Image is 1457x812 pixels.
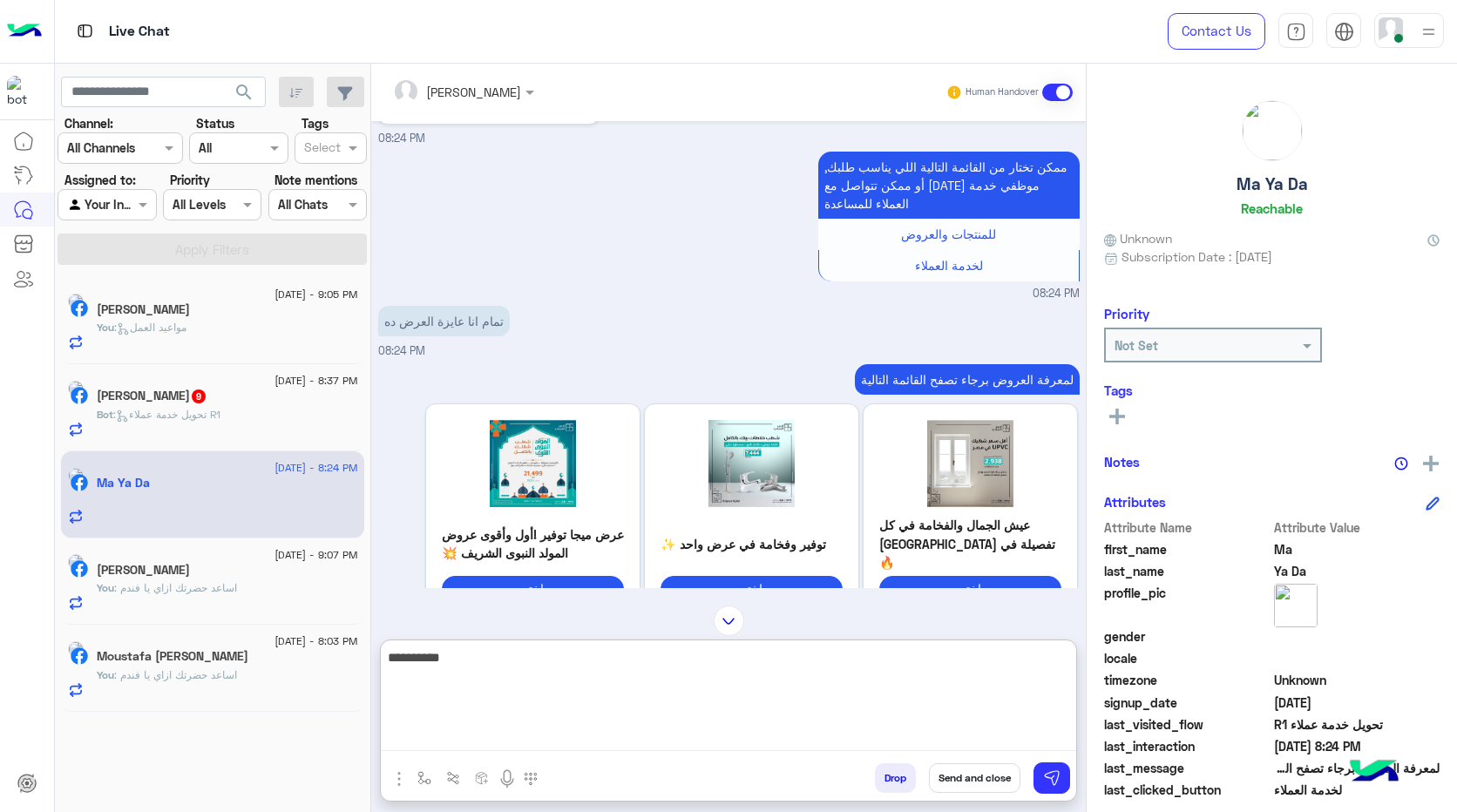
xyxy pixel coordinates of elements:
label: Tags [302,114,329,132]
button: Drop [875,763,916,793]
span: search [234,82,254,103]
div: Select [302,138,341,160]
span: null [1274,627,1440,646]
span: You [97,668,114,681]
span: timezone [1104,671,1271,689]
span: You [97,581,114,594]
img: tab [74,20,96,42]
button: Apply Filters [58,233,367,265]
img: Facebook [71,300,88,317]
span: You [97,321,114,334]
h6: Notes [1104,454,1140,470]
p: Live Chat [109,20,170,44]
h6: Reachable [1241,200,1303,216]
h5: Ma Ya Da [1237,174,1308,194]
span: Ya Da [1274,562,1440,580]
button: search [223,77,266,114]
h6: Attributes [1104,494,1166,510]
img: picture [1274,584,1318,627]
span: gender [1104,627,1271,646]
span: Unknown [1274,671,1440,689]
button: select flow [410,763,439,792]
label: Priority [170,171,210,189]
img: picture [68,468,84,484]
span: 9 [192,389,206,403]
a: Contact Us [1168,13,1265,50]
img: scroll [714,606,744,636]
span: للمنتجات والعروض [901,227,996,241]
h5: Omar Hossam Baraka [97,563,190,578]
h6: Tags [1104,382,1440,398]
span: last_interaction [1104,737,1271,755]
img: notes [1394,457,1408,470]
img: add [1423,456,1439,471]
label: Channel: [64,114,113,132]
span: last_message [1104,759,1271,777]
img: userImage [1379,17,1403,42]
span: : مواعيد العمل [114,321,186,334]
span: 08:24 PM [378,132,425,145]
span: Ma [1274,540,1440,558]
img: picture [68,554,84,570]
span: last_clicked_button [1104,781,1271,799]
span: 08:24 PM [378,344,425,357]
img: 322208621163248 [7,76,38,107]
span: لخدمة العملاء [1274,781,1440,799]
span: first_name [1104,540,1271,558]
img: picture [68,381,84,396]
img: Facebook [71,387,88,404]
span: : تحويل خدمة عملاء R1 [113,408,220,421]
span: Unknown [1104,229,1172,247]
span: Attribute Name [1104,518,1271,537]
img: profile [1418,21,1440,43]
button: اختر [442,576,624,601]
span: اساعد حضرتك ازاي يا فندم [114,581,237,594]
span: signup_date [1104,694,1271,712]
img: Logo [7,13,42,50]
label: Assigned to: [64,171,136,189]
span: [DATE] - 8:37 PM [274,373,357,389]
img: create order [475,771,489,785]
h5: دينا إبراهيم الخميسي [97,389,207,403]
img: Mi5wbmc%3D.png [661,420,843,507]
img: picture [68,641,84,657]
small: Human Handover [966,85,1039,99]
h6: Priority [1104,306,1149,321]
img: Facebook [71,474,88,491]
span: لمعرفة العروض برجاء تصفح القائمة التالية [1274,759,1440,777]
a: tab [1278,13,1313,50]
span: Bot [97,408,113,421]
button: اختر [879,576,1061,601]
button: Send and close [929,763,1020,793]
span: اساعد حضرتك ازاي يا فندم [114,668,237,681]
span: 2025-09-09T17:19:08.451Z [1274,694,1440,712]
span: null [1274,649,1440,667]
h5: Ma Ya Da [97,476,150,491]
span: 2025-09-09T17:24:24.225Z [1274,737,1440,755]
img: My5wbmc%3D.png [879,420,1061,507]
img: picture [1243,101,1302,160]
span: [DATE] - 9:05 PM [274,287,357,302]
p: توفير وفخامة في عرض واحد ✨ [661,535,843,553]
span: [DATE] - 8:24 PM [274,460,357,476]
img: MS5wbmc%3D.png [442,420,624,507]
img: select flow [417,771,431,785]
label: Status [196,114,234,132]
p: عيش الجمال والفخامة في كل تفصيلة في [GEOGRAPHIC_DATA] 🔥 [879,516,1061,572]
img: send attachment [389,768,410,789]
p: عرض ميجا توفير !أول وأقوى عروض المولد النبوى الشريف 💥 [442,525,624,563]
span: profile_pic [1104,584,1271,624]
h5: Moustafa M AbdulQawi [97,649,248,664]
img: Trigger scenario [446,771,460,785]
img: send voice note [497,768,518,789]
img: tab [1286,22,1306,42]
button: Trigger scenario [439,763,468,792]
img: make a call [524,772,538,786]
button: اختر [661,576,843,601]
span: Attribute Value [1274,518,1440,537]
img: tab [1334,22,1354,42]
span: locale [1104,649,1271,667]
span: last_visited_flow [1104,715,1271,734]
img: hulul-logo.png [1344,742,1405,803]
span: [DATE] - 9:07 PM [274,547,357,563]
